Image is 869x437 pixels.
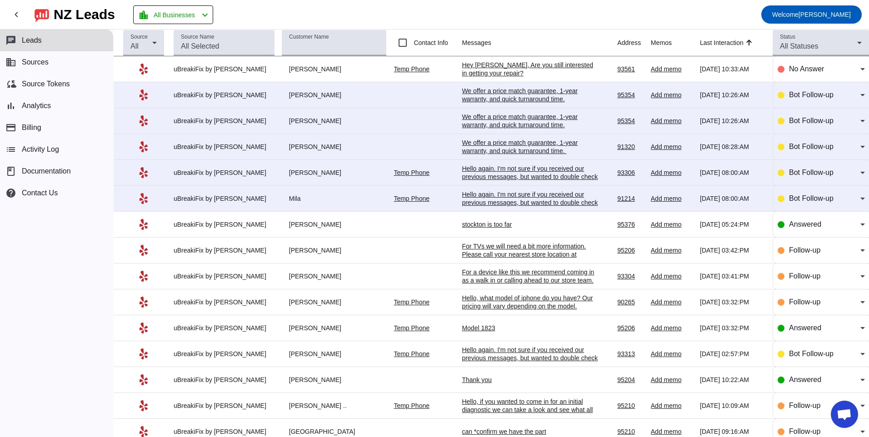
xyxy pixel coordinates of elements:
[789,427,820,435] span: Follow-up
[462,220,598,228] div: stockton is too far
[282,272,387,280] div: [PERSON_NAME]
[462,427,598,436] div: can *confirm we have the part
[200,10,210,20] mat-icon: chevron_left
[394,350,430,358] a: Temp Phone
[651,91,693,99] div: Add memo
[22,58,49,66] span: Sources
[394,298,430,306] a: Temp Phone
[412,38,448,47] label: Contact Info
[462,376,598,384] div: Thank you
[651,143,693,151] div: Add memo
[282,194,387,203] div: Mila
[617,427,644,436] div: 95210
[651,220,693,228] div: Add memo
[789,272,820,280] span: Follow-up
[780,42,818,50] span: All Statuses
[617,376,644,384] div: 95204
[35,7,49,22] img: logo
[700,220,765,228] div: [DATE] 05:24:PM
[651,350,693,358] div: Add memo
[138,10,149,20] mat-icon: location_city
[617,246,644,254] div: 95206
[462,113,598,129] div: We offer a price match guarantee, 1-year warranty, and quick turnaround time.​
[138,374,149,385] mat-icon: Yelp
[789,376,821,383] span: Answered
[138,115,149,126] mat-icon: Yelp
[22,124,41,132] span: Billing
[651,272,693,280] div: Add memo
[130,42,139,50] span: All
[174,194,275,203] div: uBreakiFix by [PERSON_NAME]
[174,143,275,151] div: uBreakiFix by [PERSON_NAME]
[462,324,598,332] div: Model 1823
[462,190,598,215] div: Hello again. I'm not sure if you received our previous messages, but wanted to double check if we...
[651,324,693,332] div: Add memo
[282,143,387,151] div: [PERSON_NAME]
[138,64,149,74] mat-icon: Yelp
[181,34,214,40] mat-label: Source Name
[462,61,598,77] div: Hey [PERSON_NAME], Are you still interested in getting your repair?​
[462,346,598,370] div: Hello again. I'm not sure if you received our previous messages, but wanted to double check if we...
[138,323,149,333] mat-icon: Yelp
[282,298,387,306] div: [PERSON_NAME]
[789,350,834,358] span: Bot Follow-up
[700,376,765,384] div: [DATE] 10:22:AM
[174,91,275,99] div: uBreakiFix by [PERSON_NAME]
[789,246,820,254] span: Follow-up
[700,324,765,332] div: [DATE] 03:32:PM
[789,169,834,176] span: Bot Follow-up
[5,57,16,68] mat-icon: business
[138,297,149,308] mat-icon: Yelp
[617,30,651,56] th: Address
[174,220,275,228] div: uBreakiFix by [PERSON_NAME]
[462,87,598,103] div: We offer a price match guarantee, 1-year warranty, and quick turnaround time.​
[22,80,70,88] span: Source Tokens
[617,298,644,306] div: 90265
[282,246,387,254] div: [PERSON_NAME]
[174,324,275,332] div: uBreakiFix by [PERSON_NAME]
[651,402,693,410] div: Add memo
[130,34,148,40] mat-label: Source
[462,294,598,310] div: Hello, what model of iphone do you have? Our pricing will vary depending on the model.
[22,167,71,175] span: Documentation
[651,246,693,254] div: Add memo
[174,427,275,436] div: uBreakiFix by [PERSON_NAME]
[700,65,765,73] div: [DATE] 10:33:AM
[700,350,765,358] div: [DATE] 02:57:PM
[700,402,765,410] div: [DATE] 10:09:AM
[789,65,824,73] span: No Answer
[651,30,700,56] th: Memos
[174,350,275,358] div: uBreakiFix by [PERSON_NAME]
[617,402,644,410] div: 95210
[394,402,430,409] a: Temp Phone
[282,220,387,228] div: [PERSON_NAME]
[5,188,16,199] mat-icon: help
[700,117,765,125] div: [DATE] 10:26:AM
[138,245,149,256] mat-icon: Yelp
[789,143,834,150] span: Bot Follow-up
[22,189,58,197] span: Contact Us
[174,402,275,410] div: uBreakiFix by [PERSON_NAME]
[154,9,195,21] span: All Businesses
[462,268,598,317] div: For a device like this we recommend coming in as a walk in or calling ahead to our store team. Th...
[174,65,275,73] div: uBreakiFix by [PERSON_NAME]
[651,65,693,73] div: Add memo
[181,41,267,52] input: All Selected
[651,376,693,384] div: Add memo
[282,91,387,99] div: [PERSON_NAME]
[700,38,744,47] div: Last Interaction
[394,169,430,176] a: Temp Phone
[651,169,693,177] div: Add memo
[700,143,765,151] div: [DATE] 08:28:AM
[138,348,149,359] mat-icon: Yelp
[617,169,644,177] div: 93306
[174,272,275,280] div: uBreakiFix by [PERSON_NAME]
[462,164,598,189] div: Hello again. I'm not sure if you received our previous messages, but wanted to double check if we...
[651,117,693,125] div: Add memo
[789,298,820,306] span: Follow-up
[617,117,644,125] div: 95354
[174,169,275,177] div: uBreakiFix by [PERSON_NAME]
[138,193,149,204] mat-icon: Yelp
[831,401,858,428] a: Open chat
[700,298,765,306] div: [DATE] 03:32:PM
